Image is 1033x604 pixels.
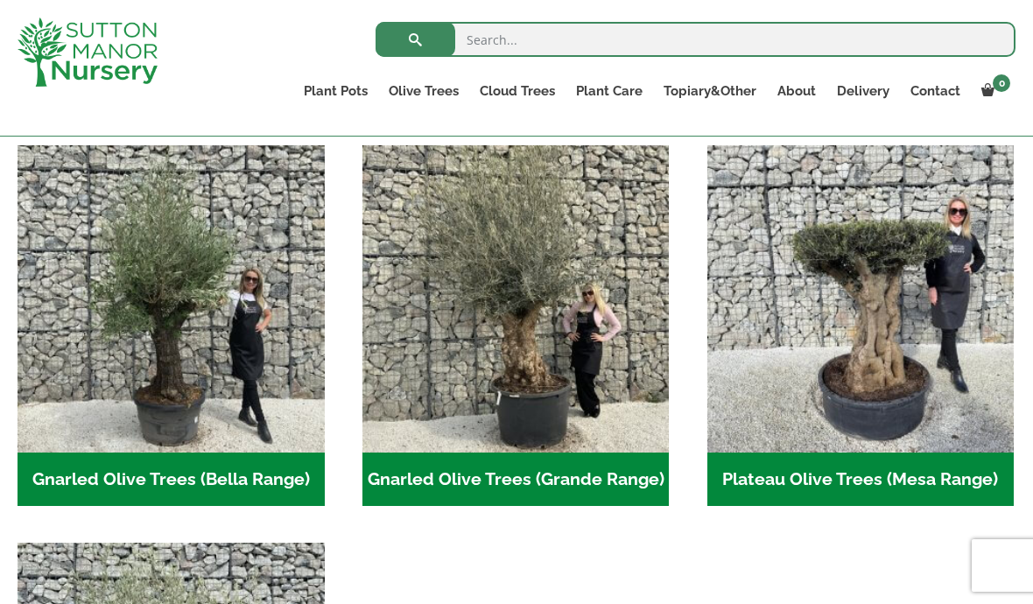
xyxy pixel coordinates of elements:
[293,79,378,103] a: Plant Pots
[18,145,325,453] img: Gnarled Olive Trees (Bella Range)
[469,79,566,103] a: Cloud Trees
[653,79,767,103] a: Topiary&Other
[767,79,826,103] a: About
[376,22,1015,57] input: Search...
[826,79,900,103] a: Delivery
[971,79,1015,103] a: 0
[707,145,1015,506] a: Visit product category Plateau Olive Trees (Mesa Range)
[362,453,670,507] h2: Gnarled Olive Trees (Grande Range)
[378,79,469,103] a: Olive Trees
[566,79,653,103] a: Plant Care
[993,74,1010,92] span: 0
[362,145,670,453] img: Gnarled Olive Trees (Grande Range)
[18,145,325,506] a: Visit product category Gnarled Olive Trees (Bella Range)
[18,18,158,87] img: logo
[362,145,670,506] a: Visit product category Gnarled Olive Trees (Grande Range)
[707,453,1015,507] h2: Plateau Olive Trees (Mesa Range)
[18,453,325,507] h2: Gnarled Olive Trees (Bella Range)
[900,79,971,103] a: Contact
[707,145,1015,453] img: Plateau Olive Trees (Mesa Range)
